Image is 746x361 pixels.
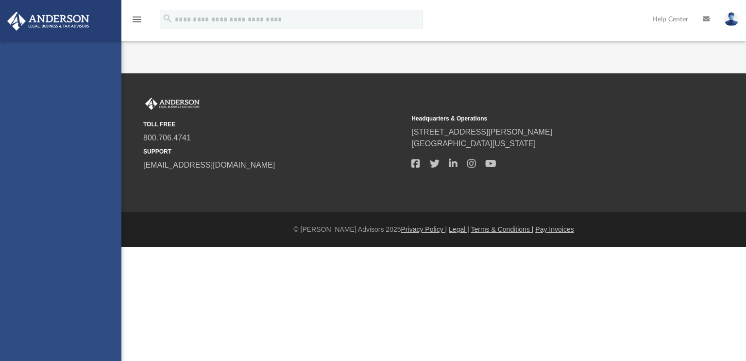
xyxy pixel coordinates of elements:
[471,225,534,233] a: Terms & Conditions |
[143,98,202,110] img: Anderson Advisors Platinum Portal
[449,225,469,233] a: Legal |
[143,147,405,156] small: SUPPORT
[143,161,275,169] a: [EMAIL_ADDRESS][DOMAIN_NAME]
[4,12,92,31] img: Anderson Advisors Platinum Portal
[411,128,552,136] a: [STREET_ADDRESS][PERSON_NAME]
[131,18,143,25] a: menu
[724,12,739,26] img: User Pic
[143,120,405,129] small: TOLL FREE
[401,225,447,233] a: Privacy Policy |
[162,13,173,24] i: search
[411,114,673,123] small: Headquarters & Operations
[535,225,574,233] a: Pay Invoices
[411,139,536,148] a: [GEOGRAPHIC_DATA][US_STATE]
[121,224,746,235] div: © [PERSON_NAME] Advisors 2025
[143,134,191,142] a: 800.706.4741
[131,14,143,25] i: menu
